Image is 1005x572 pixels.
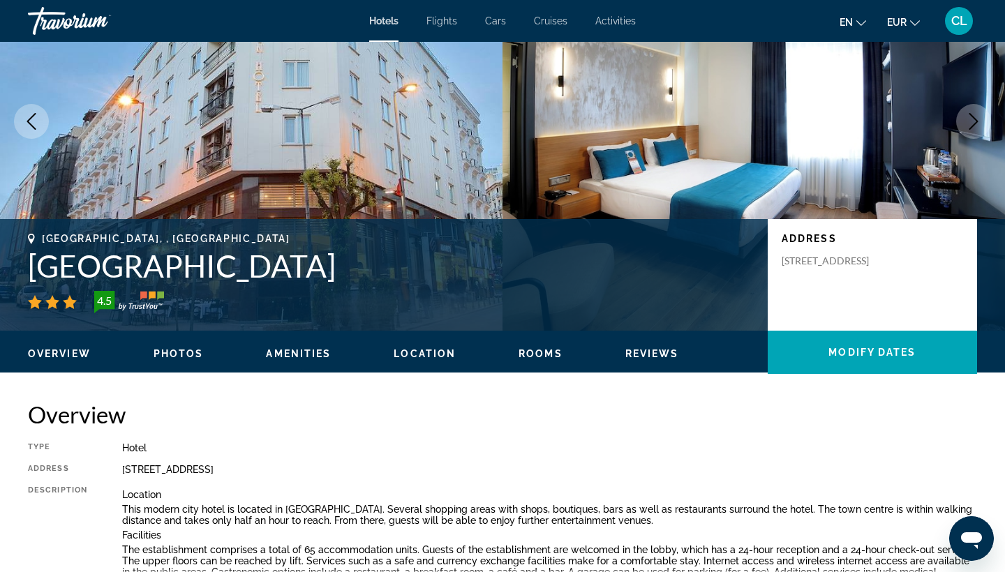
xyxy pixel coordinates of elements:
p: [STREET_ADDRESS] [782,255,893,267]
button: Reviews [625,347,679,360]
a: Cruises [534,15,567,27]
a: Flights [426,15,457,27]
div: [STREET_ADDRESS] [122,464,977,475]
span: Amenities [266,348,331,359]
button: Change language [840,12,866,32]
img: TrustYou guest rating badge [94,291,164,313]
p: This modern city hotel is located in [GEOGRAPHIC_DATA]. Several shopping areas with shops, boutiq... [122,504,977,526]
button: Change currency [887,12,920,32]
a: Hotels [369,15,399,27]
span: Reviews [625,348,679,359]
a: Activities [595,15,636,27]
div: Hotel [122,442,977,453]
span: Photos [154,348,204,359]
span: en [840,17,853,28]
button: User Menu [941,6,977,36]
button: Rooms [519,347,563,360]
p: Address [782,233,963,244]
span: Overview [28,348,91,359]
button: Overview [28,347,91,360]
button: Location [394,347,456,360]
span: Location [394,348,456,359]
button: Modify Dates [768,331,977,374]
a: Travorium [28,3,167,39]
div: Address [28,464,87,475]
h2: Overview [28,400,977,428]
span: CL [951,14,967,28]
a: Cars [485,15,506,27]
button: Previous image [14,104,49,139]
div: 4.5 [90,292,118,309]
div: Type [28,442,87,453]
button: Next image [956,104,991,139]
button: Photos [154,347,204,360]
button: Amenities [266,347,331,360]
span: [GEOGRAPHIC_DATA], , [GEOGRAPHIC_DATA] [42,233,290,244]
span: Modify Dates [828,347,916,358]
h1: [GEOGRAPHIC_DATA] [28,248,754,284]
span: EUR [887,17,907,28]
span: Rooms [519,348,563,359]
p: Location [122,489,977,500]
p: Facilities [122,529,977,541]
iframe: Bouton de lancement de la fenêtre de messagerie [949,516,994,561]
